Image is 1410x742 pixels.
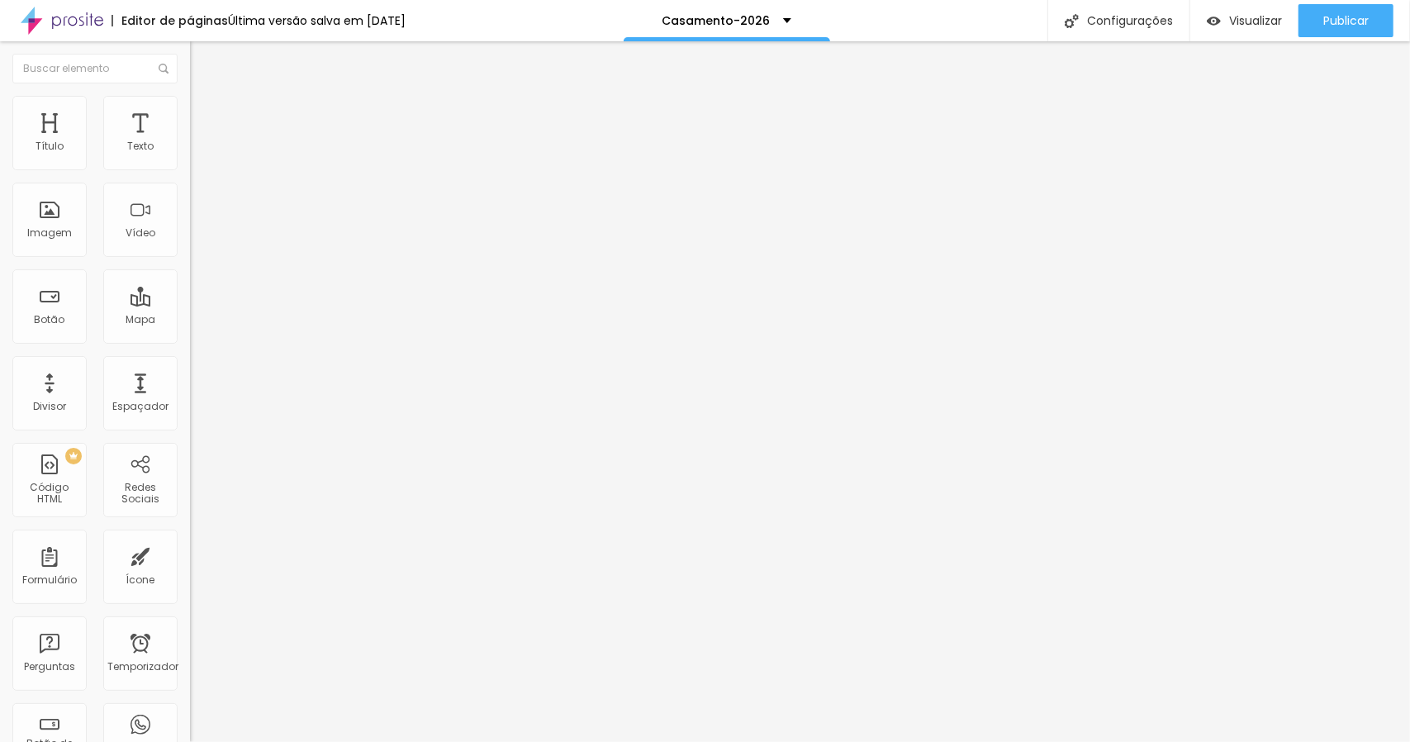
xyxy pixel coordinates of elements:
font: Imagem [27,226,72,240]
font: Casamento-2026 [662,12,771,29]
font: Código HTML [31,480,69,506]
font: Formulário [22,573,77,587]
button: Visualizar [1190,4,1298,37]
font: Botão [35,312,65,326]
button: Publicar [1298,4,1393,37]
font: Editor de páginas [121,12,228,29]
font: Texto [127,139,154,153]
font: Publicar [1323,12,1369,29]
font: Divisor [33,399,66,413]
font: Espaçador [112,399,169,413]
font: Vídeo [126,226,155,240]
img: Ícone [1065,14,1079,28]
font: Redes Sociais [121,480,159,506]
input: Buscar elemento [12,54,178,83]
font: Configurações [1087,12,1173,29]
font: Mapa [126,312,155,326]
font: Perguntas [24,659,75,673]
font: Visualizar [1229,12,1282,29]
font: Última versão salva em [DATE] [228,12,406,29]
font: Título [36,139,64,153]
iframe: Editor [190,41,1410,742]
font: Temporizador [107,659,178,673]
img: Ícone [159,64,169,74]
img: view-1.svg [1207,14,1221,28]
font: Ícone [126,573,155,587]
